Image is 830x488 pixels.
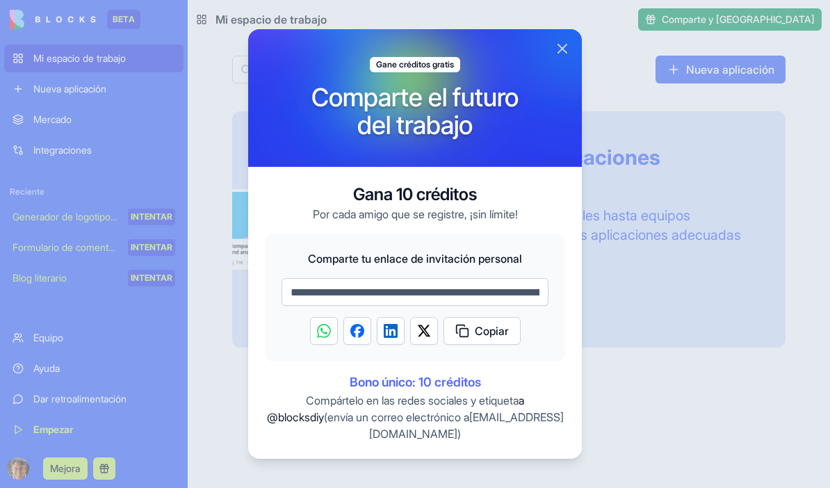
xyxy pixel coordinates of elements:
button: Copiar [444,317,521,345]
button: Compartir en Twitter [410,317,438,345]
font: Por cada amigo que se registre, ¡sin límite! [313,207,518,221]
font: Compártelo en las redes sociales y etiqueta [306,393,519,407]
button: Compartir en LinkedIn [377,317,405,345]
button: Compartir en WhatsApp [310,317,338,345]
font: Comparte tu enlace de invitación personal [308,252,522,266]
img: WhatsApp [317,324,331,338]
font: del trabajo [357,110,473,140]
button: Compartir en Facebook [343,317,371,345]
img: Gorjeo [417,324,431,338]
font: Copiar [475,324,509,338]
font: Bono único: 10 créditos [350,375,481,389]
font: (envía un correo electrónico a [324,410,469,424]
font: Comparte el futuro [311,82,519,113]
font: Gane créditos gratis [376,59,454,70]
img: LinkedIn [384,324,398,338]
font: Gana 10 créditos [353,184,477,204]
font: ) [457,427,461,441]
img: Facebook [350,324,364,338]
